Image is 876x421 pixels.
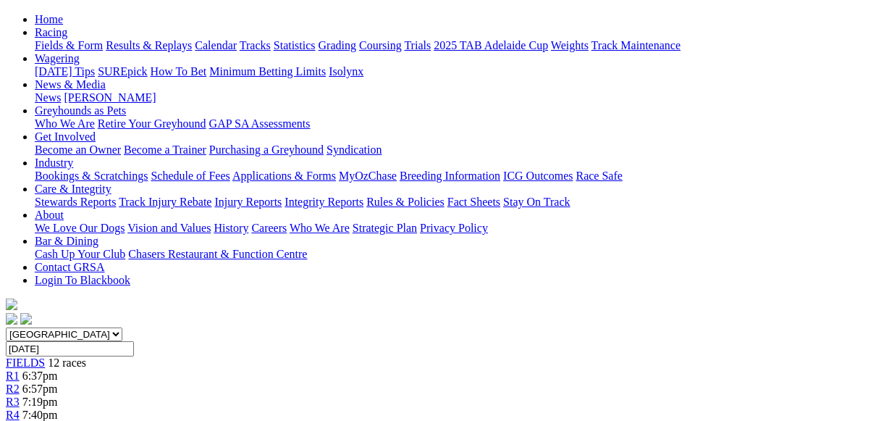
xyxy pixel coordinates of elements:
[285,196,363,208] a: Integrity Reports
[214,196,282,208] a: Injury Reports
[35,104,126,117] a: Greyhounds as Pets
[35,157,73,169] a: Industry
[503,196,570,208] a: Stay On Track
[22,396,58,408] span: 7:19pm
[327,143,382,156] a: Syndication
[35,117,870,130] div: Greyhounds as Pets
[339,170,397,182] a: MyOzChase
[232,170,336,182] a: Applications & Forms
[591,39,681,51] a: Track Maintenance
[209,65,326,78] a: Minimum Betting Limits
[329,65,363,78] a: Isolynx
[503,170,573,182] a: ICG Outcomes
[576,170,622,182] a: Race Safe
[6,409,20,421] a: R4
[35,65,870,78] div: Wagering
[35,78,106,91] a: News & Media
[434,39,548,51] a: 2025 TAB Adelaide Cup
[6,313,17,325] img: facebook.svg
[6,357,45,369] a: FIELDS
[366,196,445,208] a: Rules & Policies
[6,396,20,408] a: R3
[551,39,589,51] a: Weights
[35,235,98,247] a: Bar & Dining
[35,91,870,104] div: News & Media
[447,196,500,208] a: Fact Sheets
[35,222,125,234] a: We Love Our Dogs
[35,39,870,52] div: Racing
[319,39,356,51] a: Grading
[240,39,271,51] a: Tracks
[35,196,870,209] div: Care & Integrity
[35,13,63,25] a: Home
[209,143,324,156] a: Purchasing a Greyhound
[420,222,488,234] a: Privacy Policy
[6,299,17,310] img: logo-grsa-white.png
[6,383,20,395] a: R2
[22,383,58,395] span: 6:57pm
[151,65,207,78] a: How To Bet
[22,409,58,421] span: 7:40pm
[35,248,125,260] a: Cash Up Your Club
[64,91,156,104] a: [PERSON_NAME]
[35,222,870,235] div: About
[35,130,96,143] a: Get Involved
[35,52,80,64] a: Wagering
[35,209,64,221] a: About
[400,170,500,182] a: Breeding Information
[35,274,130,286] a: Login To Blackbook
[35,143,870,157] div: Get Involved
[98,117,206,130] a: Retire Your Greyhound
[35,143,121,156] a: Become an Owner
[119,196,211,208] a: Track Injury Rebate
[35,117,95,130] a: Who We Are
[124,143,206,156] a: Become a Trainer
[6,341,134,357] input: Select date
[359,39,402,51] a: Coursing
[35,248,870,261] div: Bar & Dining
[35,196,116,208] a: Stewards Reports
[353,222,417,234] a: Strategic Plan
[195,39,237,51] a: Calendar
[35,183,111,195] a: Care & Integrity
[209,117,311,130] a: GAP SA Assessments
[98,65,147,78] a: SUREpick
[35,39,103,51] a: Fields & Form
[6,370,20,382] a: R1
[35,65,95,78] a: [DATE] Tips
[290,222,350,234] a: Who We Are
[35,170,148,182] a: Bookings & Scratchings
[35,261,104,273] a: Contact GRSA
[127,222,211,234] a: Vision and Values
[251,222,287,234] a: Careers
[48,357,86,369] span: 12 races
[151,170,229,182] a: Schedule of Fees
[20,313,32,325] img: twitter.svg
[274,39,316,51] a: Statistics
[404,39,431,51] a: Trials
[106,39,192,51] a: Results & Replays
[22,370,58,382] span: 6:37pm
[128,248,307,260] a: Chasers Restaurant & Function Centre
[214,222,248,234] a: History
[35,91,61,104] a: News
[35,170,870,183] div: Industry
[35,26,67,38] a: Racing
